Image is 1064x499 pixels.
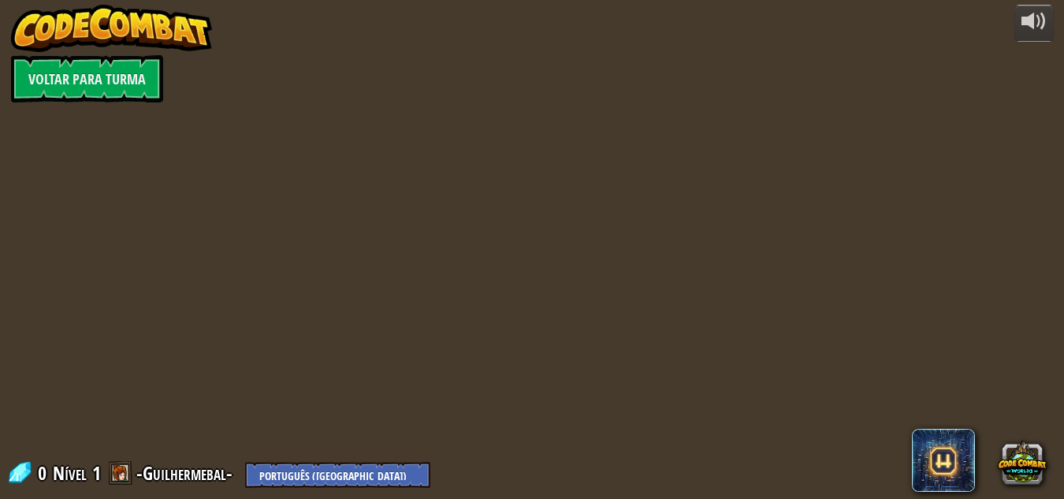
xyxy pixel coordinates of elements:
[1014,5,1054,42] button: Ajuste o volume
[92,460,101,486] span: 1
[997,438,1046,486] button: CodeCombat Worlds on Roblox
[136,460,237,486] a: -Guilhermebal-
[11,55,163,102] a: Voltar para Turma
[38,460,51,486] span: 0
[912,429,975,492] span: CodeCombat AI HackStack
[11,5,213,52] img: CodeCombat - Learn how to code by playing a game
[53,460,87,486] span: Nível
